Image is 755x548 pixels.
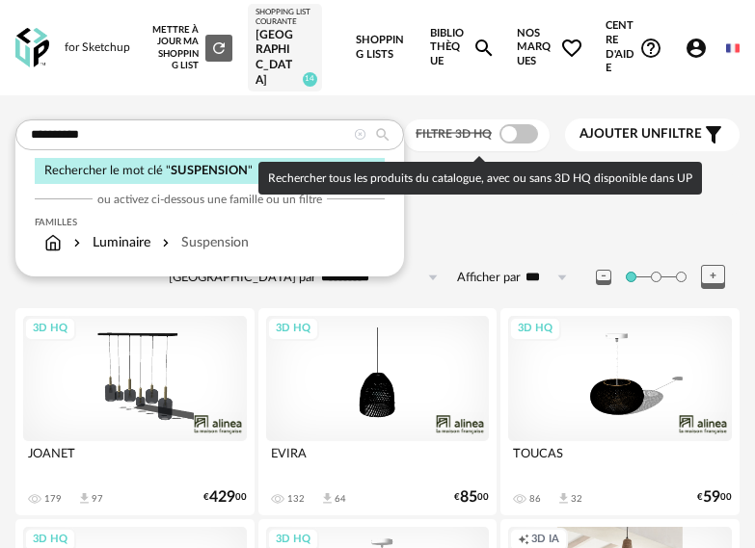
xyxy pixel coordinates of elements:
[529,493,541,505] div: 86
[15,308,255,515] a: 3D HQ JOANET 179 Download icon 97 €42900
[287,493,305,505] div: 132
[303,72,317,87] span: 14
[580,126,702,143] span: filtre
[606,19,663,75] span: Centre d'aideHelp Circle Outline icon
[726,41,740,55] img: fr
[209,491,235,504] span: 429
[203,491,247,504] div: € 00
[508,441,732,480] div: TOUCAS
[267,317,319,341] div: 3D HQ
[320,491,335,506] span: Download icon
[335,493,346,505] div: 64
[531,533,559,547] span: 3D IA
[560,37,583,60] span: Heart Outline icon
[97,192,322,207] span: ou activez ci-dessous une famille ou un filtre
[152,24,232,72] div: Mettre à jour ma Shopping List
[556,491,571,506] span: Download icon
[685,37,708,60] span: Account Circle icon
[703,491,720,504] span: 59
[44,233,62,252] img: svg+xml;base64,PHN2ZyB3aWR0aD0iMTYiIGhlaWdodD0iMTciIHZpZXdCb3g9IjAgMCAxNiAxNyIgZmlsbD0ibm9uZSIgeG...
[258,308,498,515] a: 3D HQ EVIRA 132 Download icon 64 €8500
[580,127,661,141] span: Ajouter un
[169,270,316,286] label: [GEOGRAPHIC_DATA] par
[171,165,248,176] span: SUSPENSION
[210,42,228,52] span: Refresh icon
[35,217,385,228] div: Familles
[77,491,92,506] span: Download icon
[454,491,489,504] div: € 00
[44,493,62,505] div: 179
[69,233,150,252] div: Luminaire
[685,37,716,60] span: Account Circle icon
[500,308,740,515] a: 3D HQ TOUCAS 86 Download icon 32 €5900
[266,441,490,480] div: EVIRA
[509,317,561,341] div: 3D HQ
[639,37,662,60] span: Help Circle Outline icon
[69,233,85,252] img: svg+xml;base64,PHN2ZyB3aWR0aD0iMTYiIGhlaWdodD0iMTYiIHZpZXdCb3g9IjAgMCAxNiAxNiIgZmlsbD0ibm9uZSIgeG...
[571,493,582,505] div: 32
[23,441,247,480] div: JOANET
[256,8,313,28] div: Shopping List courante
[24,317,76,341] div: 3D HQ
[416,128,492,140] span: Filtre 3D HQ
[92,493,103,505] div: 97
[256,28,313,88] div: [GEOGRAPHIC_DATA]
[35,158,385,184] div: Rechercher le mot clé " "
[565,118,740,151] button: Ajouter unfiltre Filter icon
[697,491,732,504] div: € 00
[256,8,313,88] a: Shopping List courante [GEOGRAPHIC_DATA] 14
[65,40,130,56] div: for Sketchup
[457,270,521,286] label: Afficher par
[702,123,725,146] span: Filter icon
[258,162,702,195] div: Rechercher tous les produits du catalogue, avec ou sans 3D HQ disponible dans UP
[472,37,496,60] span: Magnify icon
[15,28,49,67] img: OXP
[518,533,529,547] span: Creation icon
[460,491,477,504] span: 85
